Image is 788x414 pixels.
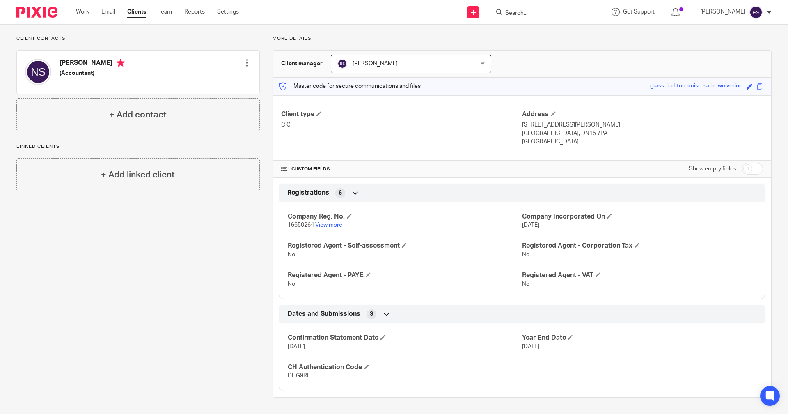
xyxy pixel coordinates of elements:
h4: Registered Agent - PAYE [288,271,522,280]
p: [GEOGRAPHIC_DATA] [522,138,763,146]
a: Work [76,8,89,16]
h4: Registered Agent - Self-assessment [288,241,522,250]
span: No [522,281,529,287]
div: grass-fed-turquoise-satin-wolverine [650,82,742,91]
p: [GEOGRAPHIC_DATA], DN15 7PA [522,129,763,138]
a: Team [158,8,172,16]
a: Reports [184,8,205,16]
span: Get Support [623,9,655,15]
img: svg%3E [749,6,763,19]
a: Clients [127,8,146,16]
img: svg%3E [337,59,347,69]
p: Client contacts [16,35,260,42]
h4: Confirmation Statement Date [288,333,522,342]
label: Show empty fields [689,165,736,173]
h4: Year End Date [522,333,756,342]
img: Pixie [16,7,57,18]
h4: [PERSON_NAME] [60,59,125,69]
p: CIC [281,121,522,129]
h5: (Accountant) [60,69,125,77]
h4: + Add linked client [101,168,175,181]
img: svg%3E [25,59,51,85]
p: [PERSON_NAME] [700,8,745,16]
p: Master code for secure communications and files [279,82,421,90]
h4: Company Reg. No. [288,212,522,221]
h4: Registered Agent - VAT [522,271,756,280]
h4: CUSTOM FIELDS [281,166,522,172]
h4: Address [522,110,763,119]
i: Primary [117,59,125,67]
span: [DATE] [288,344,305,350]
p: More details [273,35,772,42]
span: No [522,252,529,258]
span: 6 [339,189,342,197]
h4: CH Authentication Code [288,363,522,372]
span: [DATE] [522,222,539,228]
span: DHG9RL [288,373,310,379]
a: View more [315,222,342,228]
a: Email [101,8,115,16]
h4: Registered Agent - Corporation Tax [522,241,756,250]
p: [STREET_ADDRESS][PERSON_NAME] [522,121,763,129]
h3: Client manager [281,60,323,68]
span: [PERSON_NAME] [353,61,398,67]
h4: Client type [281,110,522,119]
h4: + Add contact [109,108,167,121]
span: Registrations [287,189,329,197]
span: 16650264 [288,222,314,228]
span: Dates and Submissions [287,310,360,318]
span: [DATE] [522,344,539,350]
a: Settings [217,8,239,16]
h4: Company Incorporated On [522,212,756,221]
p: Linked clients [16,143,260,150]
input: Search [504,10,578,17]
span: No [288,252,295,258]
span: No [288,281,295,287]
span: 3 [370,310,373,318]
